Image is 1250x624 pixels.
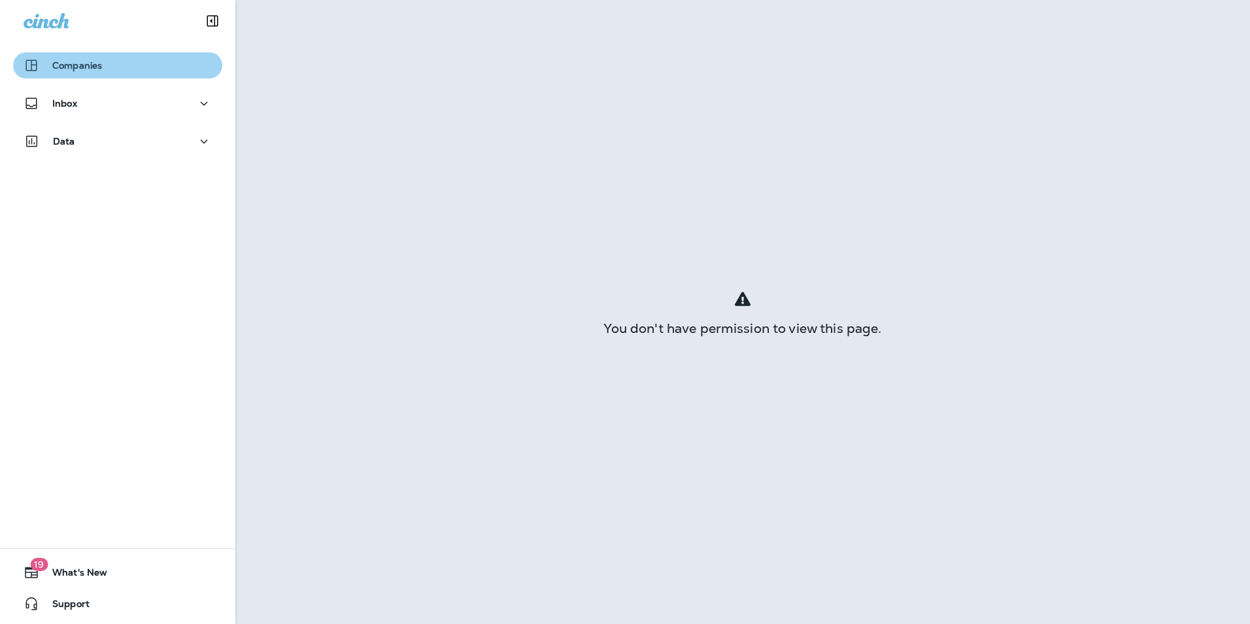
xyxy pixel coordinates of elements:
[52,60,102,71] p: Companies
[39,598,90,614] span: Support
[194,8,231,34] button: Collapse Sidebar
[53,136,75,147] p: Data
[235,323,1250,334] div: You don't have permission to view this page.
[13,90,222,116] button: Inbox
[13,52,222,78] button: Companies
[52,98,77,109] p: Inbox
[30,558,48,571] span: 19
[13,128,222,154] button: Data
[13,559,222,585] button: 19What's New
[13,591,222,617] button: Support
[39,567,107,583] span: What's New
